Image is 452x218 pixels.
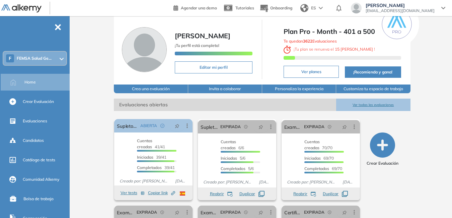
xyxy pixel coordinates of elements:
span: Candidatos [23,138,44,144]
span: ¡Tu perfil está completo! [175,43,219,48]
span: field-time [244,125,248,129]
button: Invita a colaborar [188,85,262,93]
button: Copiar link [148,189,175,197]
button: Reabrir [210,191,233,197]
a: Agendar una demo [173,3,217,11]
span: EXPIRADA [220,124,241,130]
span: pushpin [342,210,347,215]
button: Crea una evaluación [114,85,188,93]
b: 15 [PERSON_NAME] [334,47,374,52]
button: pushpin [253,121,268,132]
span: FEMSA Salud Ge... [17,56,52,61]
button: Personaliza la experiencia [262,85,336,93]
span: field-time [160,210,164,214]
span: Onboarding [270,5,292,10]
img: Foto de perfil [122,27,167,72]
span: 70/70 [304,139,332,150]
span: Cuentas creadas [304,139,320,150]
span: Creado por: [PERSON_NAME] [117,178,172,184]
span: Iniciadas [137,155,153,160]
button: Editar mi perfil [175,61,252,73]
span: Creado por: [PERSON_NAME] [201,179,256,185]
button: ¡Recomienda y gana! [345,66,401,78]
span: 69/70 [304,156,334,161]
span: 6/6 [221,139,244,150]
span: Cuentas creadas [221,139,236,150]
span: field-time [328,125,332,129]
span: pushpin [175,123,179,128]
img: arrow [319,7,323,9]
img: ESP [180,192,185,196]
button: Duplicar [323,191,348,197]
span: 5/6 [221,156,245,161]
span: Agendar una demo [181,5,217,10]
span: Iniciadas [221,156,237,161]
span: 39/41 [137,155,166,160]
span: Completados [304,166,329,171]
img: clock-svg [284,46,291,54]
img: world [300,4,308,12]
button: Ver planes [284,66,338,78]
button: Customiza tu espacio de trabajo [336,85,410,93]
button: Ver todas las evaluaciones [336,99,410,111]
span: Tutoriales [235,5,254,10]
button: Crear Evaluación [367,132,398,166]
button: pushpin [170,207,184,218]
span: Creado por: [PERSON_NAME] [284,179,340,185]
span: Home [24,79,36,85]
span: [DATE] [340,179,357,185]
span: ABIERTA [140,123,157,129]
button: pushpin [170,120,184,131]
b: 3622 [303,39,312,44]
a: Supletorio Cert. Medicinas Franquicias 2025 [117,119,138,132]
a: Examen final etapa 2 grupos 2025 [284,120,301,133]
span: check-circle [160,124,164,128]
span: [PERSON_NAME] [366,3,435,8]
img: Logo [1,4,42,13]
span: ES [311,5,316,11]
span: Reabrir [293,191,307,197]
span: Comunidad Alkemy [23,176,59,182]
span: Iniciadas [304,156,321,161]
span: pushpin [175,210,179,215]
span: F [9,56,11,61]
span: EXPIRADA [137,209,157,215]
span: Evaluaciones [23,118,47,124]
span: Crear Evaluación [367,160,398,166]
span: Completados [221,166,245,171]
span: Bolsa de trabajo [23,196,54,202]
span: Completados [137,165,162,170]
span: pushpin [342,124,347,129]
span: field-time [244,210,248,214]
span: Evaluaciones abiertas [114,99,336,111]
span: 41/41 [137,138,165,149]
span: [EMAIL_ADDRESS][DOMAIN_NAME] [366,8,435,13]
span: pushpin [258,124,263,129]
span: EXPIRADA [220,209,241,215]
button: pushpin [337,207,352,218]
span: Duplicar [239,191,255,197]
span: field-time [328,210,332,214]
span: Te quedan Evaluaciones [284,39,337,44]
span: Crear Evaluación [23,99,54,105]
button: Duplicar [239,191,265,197]
button: Onboarding [259,1,292,15]
span: Copiar link [148,190,175,196]
button: Reabrir [293,191,316,197]
span: EXPIRADA [304,124,324,130]
a: Supletorio Franquicias escuela de auxiliares [201,120,218,133]
span: ¡ Tu plan se renueva el ! [284,47,375,52]
span: [DATE] [256,179,274,185]
span: pushpin [258,210,263,215]
span: Reabrir [210,191,224,197]
span: 39/41 [137,165,175,170]
button: pushpin [253,207,268,218]
span: Catálogo de tests [23,157,55,163]
span: Cuentas creadas [137,138,152,149]
span: [DATE] [172,178,190,184]
span: Plan Pro - Month - 401 a 500 [284,26,401,37]
button: pushpin [337,121,352,132]
span: Duplicar [323,191,338,197]
span: 5/6 [221,166,254,171]
span: EXPIRADA [304,209,324,215]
